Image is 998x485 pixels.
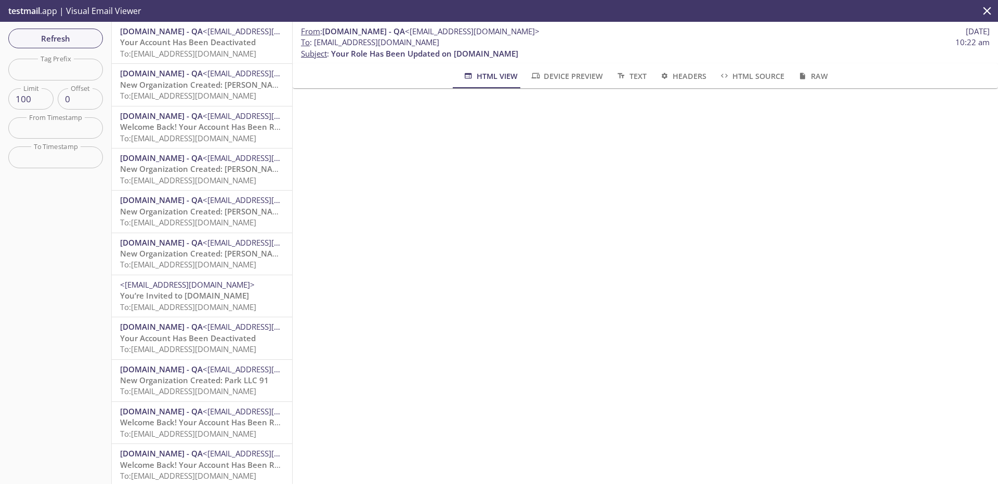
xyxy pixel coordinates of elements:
span: <[EMAIL_ADDRESS][DOMAIN_NAME]> [203,364,337,374]
span: New Organization Created: [PERSON_NAME] Inc 63 [120,206,311,217]
div: [DOMAIN_NAME] - QA<[EMAIL_ADDRESS][DOMAIN_NAME]>Your Account Has Been DeactivatedTo:[EMAIL_ADDRES... [112,317,292,359]
span: <[EMAIL_ADDRESS][DOMAIN_NAME]> [203,195,337,205]
span: To: [EMAIL_ADDRESS][DOMAIN_NAME] [120,302,256,312]
span: New Organization Created: Park LLC 91 [120,375,269,385]
div: [DOMAIN_NAME] - QA<[EMAIL_ADDRESS][DOMAIN_NAME]>New Organization Created: [PERSON_NAME] LLC 136To... [112,64,292,105]
span: Device Preview [530,70,603,83]
span: <[EMAIL_ADDRESS][DOMAIN_NAME]> [203,321,337,332]
span: New Organization Created: [PERSON_NAME] 302 [120,164,303,174]
div: [DOMAIN_NAME] - QA<[EMAIL_ADDRESS][DOMAIN_NAME]>New Organization Created: [PERSON_NAME] Inc 63To:... [112,191,292,232]
span: To [301,37,310,47]
span: [DOMAIN_NAME] - QA [120,195,203,205]
span: HTML View [463,70,517,83]
span: <[EMAIL_ADDRESS][DOMAIN_NAME]> [120,279,255,290]
span: <[EMAIL_ADDRESS][DOMAIN_NAME]> [203,111,337,121]
div: [DOMAIN_NAME] - QA<[EMAIL_ADDRESS][DOMAIN_NAME]>Welcome Back! Your Account Has Been ReactivatedTo... [112,106,292,148]
span: <[EMAIL_ADDRESS][DOMAIN_NAME]> [203,448,337,459]
div: [DOMAIN_NAME] - QA<[EMAIL_ADDRESS][DOMAIN_NAME]>New Organization Created: [PERSON_NAME] Group 96T... [112,233,292,275]
span: You’re Invited to [DOMAIN_NAME] [120,290,249,301]
span: 10:22 am [955,37,990,48]
span: Refresh [17,32,95,45]
span: [DOMAIN_NAME] - QA [322,26,405,36]
span: <[EMAIL_ADDRESS][DOMAIN_NAME]> [203,26,337,36]
span: [DOMAIN_NAME] - QA [120,26,203,36]
span: Welcome Back! Your Account Has Been Reactivated [120,122,314,132]
span: To: [EMAIL_ADDRESS][DOMAIN_NAME] [120,175,256,185]
span: Your Account Has Been Deactivated [120,333,256,343]
span: [DOMAIN_NAME] - QA [120,406,203,416]
span: To: [EMAIL_ADDRESS][DOMAIN_NAME] [120,470,256,481]
span: To: [EMAIL_ADDRESS][DOMAIN_NAME] [120,133,256,143]
span: HTML Source [719,70,784,83]
p: : [301,37,990,59]
div: [DOMAIN_NAME] - QA<[EMAIL_ADDRESS][DOMAIN_NAME]>Welcome Back! Your Account Has Been ReactivatedTo... [112,402,292,443]
span: [DOMAIN_NAME] - QA [120,237,203,248]
div: [DOMAIN_NAME] - QA<[EMAIL_ADDRESS][DOMAIN_NAME]>New Organization Created: [PERSON_NAME] 302To:[EM... [112,149,292,190]
span: [DOMAIN_NAME] - QA [120,153,203,163]
span: <[EMAIL_ADDRESS][DOMAIN_NAME]> [405,26,540,36]
span: : [EMAIL_ADDRESS][DOMAIN_NAME] [301,37,439,48]
span: [DOMAIN_NAME] - QA [120,68,203,78]
span: To: [EMAIL_ADDRESS][DOMAIN_NAME] [120,48,256,59]
span: <[EMAIL_ADDRESS][DOMAIN_NAME]> [203,68,337,78]
div: <[EMAIL_ADDRESS][DOMAIN_NAME]>You’re Invited to [DOMAIN_NAME]To:[EMAIL_ADDRESS][DOMAIN_NAME] [112,275,292,317]
span: Your Account Has Been Deactivated [120,37,256,47]
span: <[EMAIL_ADDRESS][DOMAIN_NAME]> [203,237,337,248]
div: [DOMAIN_NAME] - QA<[EMAIL_ADDRESS][DOMAIN_NAME]>New Organization Created: Park LLC 91To:[EMAIL_AD... [112,360,292,401]
span: To: [EMAIL_ADDRESS][DOMAIN_NAME] [120,386,256,396]
span: [DOMAIN_NAME] - QA [120,111,203,121]
span: <[EMAIL_ADDRESS][DOMAIN_NAME]> [203,153,337,163]
span: New Organization Created: [PERSON_NAME] Group 96 [120,248,323,259]
span: Headers [659,70,706,83]
span: To: [EMAIL_ADDRESS][DOMAIN_NAME] [120,344,256,354]
span: Text [615,70,646,83]
span: : [301,26,540,37]
span: [DOMAIN_NAME] - QA [120,321,203,332]
span: Welcome Back! Your Account Has Been Reactivated [120,460,314,470]
span: testmail [8,5,40,17]
span: New Organization Created: [PERSON_NAME] LLC 136 [120,79,318,90]
span: To: [EMAIL_ADDRESS][DOMAIN_NAME] [120,259,256,270]
div: [DOMAIN_NAME] - QA<[EMAIL_ADDRESS][DOMAIN_NAME]>Your Account Has Been DeactivatedTo:[EMAIL_ADDRES... [112,22,292,63]
span: Subject [301,48,327,59]
span: Your Role Has Been Updated on [DOMAIN_NAME] [331,48,518,59]
button: Refresh [8,29,103,48]
span: [DOMAIN_NAME] - QA [120,364,203,374]
span: To: [EMAIL_ADDRESS][DOMAIN_NAME] [120,217,256,227]
span: To: [EMAIL_ADDRESS][DOMAIN_NAME] [120,90,256,101]
span: Welcome Back! Your Account Has Been Reactivated [120,417,314,427]
span: To: [EMAIL_ADDRESS][DOMAIN_NAME] [120,428,256,439]
span: [DOMAIN_NAME] - QA [120,448,203,459]
span: [DATE] [966,26,990,37]
span: <[EMAIL_ADDRESS][DOMAIN_NAME]> [203,406,337,416]
span: Raw [797,70,828,83]
span: From [301,26,320,36]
